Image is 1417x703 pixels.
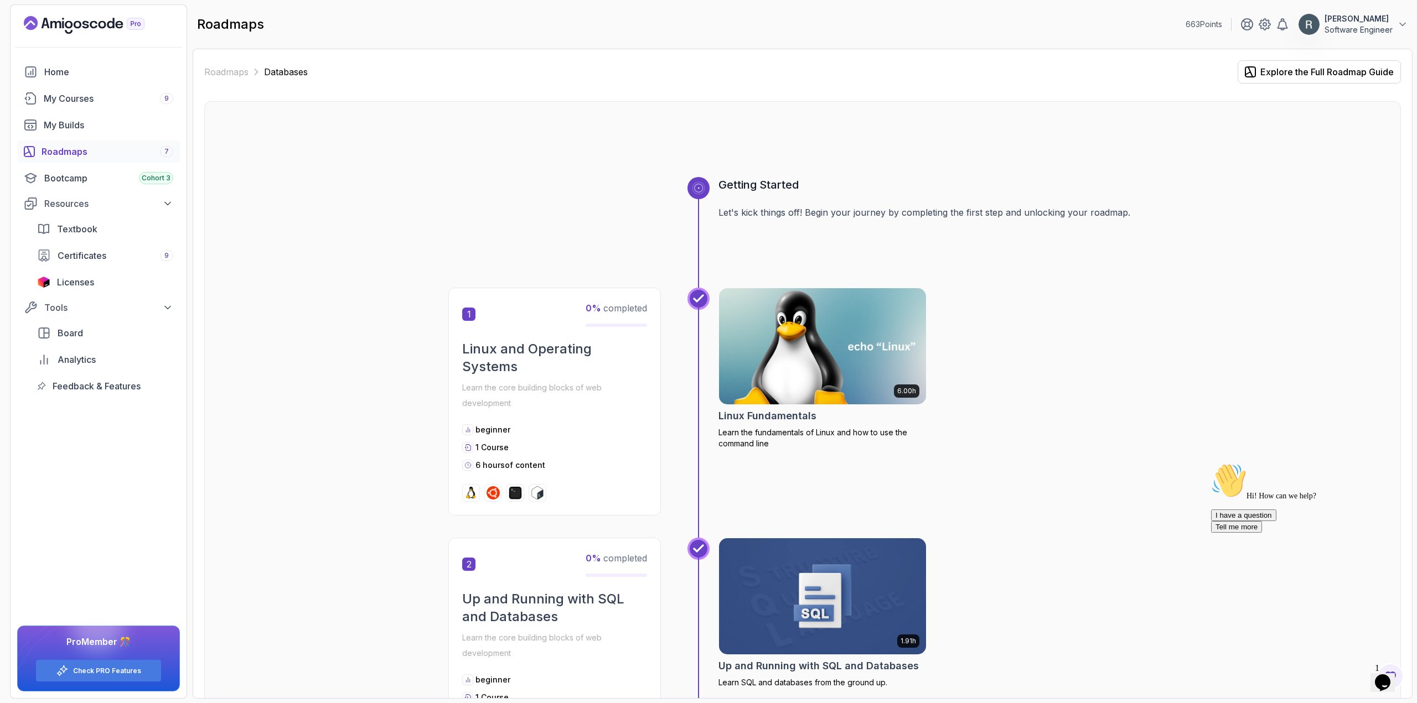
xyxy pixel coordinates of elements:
img: Up and Running with SQL and Databases card [719,538,926,654]
a: bootcamp [17,167,180,189]
div: Home [44,65,173,79]
span: Cohort 3 [142,174,170,183]
a: home [17,61,180,83]
button: I have a question [4,51,70,63]
span: Analytics [58,353,96,366]
button: Check PRO Features [35,659,162,682]
p: beginner [475,424,510,435]
span: Feedback & Features [53,379,141,393]
div: 👋Hi! How can we help?I have a questionTell me more [4,4,204,74]
img: :wave: [4,4,40,40]
p: 6.00h [897,387,916,395]
a: certificates [30,244,180,267]
p: Let's kick things off! Begin your journey by completing the first step and unlocking your roadmap. [718,206,1157,219]
p: Learn SQL and databases from the ground up. [718,677,927,688]
span: Licenses [57,275,94,289]
h2: Up and Running with SQL and Databases [462,590,647,626]
h2: Up and Running with SQL and Databases [718,658,919,674]
span: Hi! How can we help? [4,33,110,41]
h2: Linux and Operating Systems [462,340,647,376]
div: My Builds [44,118,173,132]
p: [PERSON_NAME] [1325,13,1393,24]
iframe: chat widget [1371,659,1406,692]
img: linux logo [464,486,478,499]
a: textbook [30,218,180,240]
a: analytics [30,348,180,371]
span: 0 % [586,553,601,564]
a: Linux Fundamentals card6.00hLinux FundamentalsLearn the fundamentals of Linux and how to use the ... [718,288,927,449]
h3: Getting Started [718,177,1157,192]
img: ubuntu logo [487,486,500,499]
img: jetbrains icon [37,277,50,288]
button: Tell me more [4,63,55,74]
p: Software Engineer [1325,24,1393,35]
p: Learn the core building blocks of web development [462,630,647,661]
span: 2 [462,558,475,571]
span: 1 Course [475,442,509,452]
div: Resources [44,197,173,210]
img: Linux Fundamentals card [714,285,932,407]
h2: Linux Fundamentals [718,408,816,424]
a: roadmaps [17,140,180,163]
p: beginner [475,674,510,685]
a: courses [17,87,180,110]
img: bash logo [531,486,544,499]
a: Landing page [24,16,170,34]
span: Textbook [57,222,97,236]
a: builds [17,114,180,136]
div: Tools [44,301,173,314]
p: 663 Points [1186,19,1222,30]
span: 9 [164,94,169,103]
h2: roadmaps [197,15,264,33]
a: Check PRO Features [73,666,141,675]
img: user profile image [1299,14,1320,35]
div: My Courses [44,92,173,105]
span: 1 Course [475,692,509,702]
span: Certificates [58,249,106,262]
a: feedback [30,375,180,397]
span: Board [58,326,83,340]
button: Tools [17,298,180,317]
p: Databases [264,65,308,79]
img: terminal logo [509,486,522,499]
a: Roadmaps [204,65,249,79]
div: Explore the Full Roadmap Guide [1260,65,1394,79]
a: Up and Running with SQL and Databases card1.91hUp and Running with SQL and DatabasesLearn SQL and... [718,538,927,688]
span: completed [586,303,647,314]
button: Explore the Full Roadmap Guide [1238,60,1401,84]
span: 1 [462,308,475,321]
a: licenses [30,271,180,293]
span: 9 [164,251,169,260]
button: Resources [17,194,180,213]
p: 6 hours of content [475,460,545,471]
p: Learn the core building blocks of web development [462,380,647,411]
div: Bootcamp [44,171,173,185]
span: 7 [164,147,169,156]
iframe: chat widget [1207,459,1406,653]
p: 1.91h [901,637,916,645]
span: 0 % [586,303,601,314]
span: completed [586,553,647,564]
div: Roadmaps [42,145,173,158]
p: Learn the fundamentals of Linux and how to use the command line [718,427,927,449]
a: board [30,322,180,344]
button: user profile image[PERSON_NAME]Software Engineer [1298,13,1408,35]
